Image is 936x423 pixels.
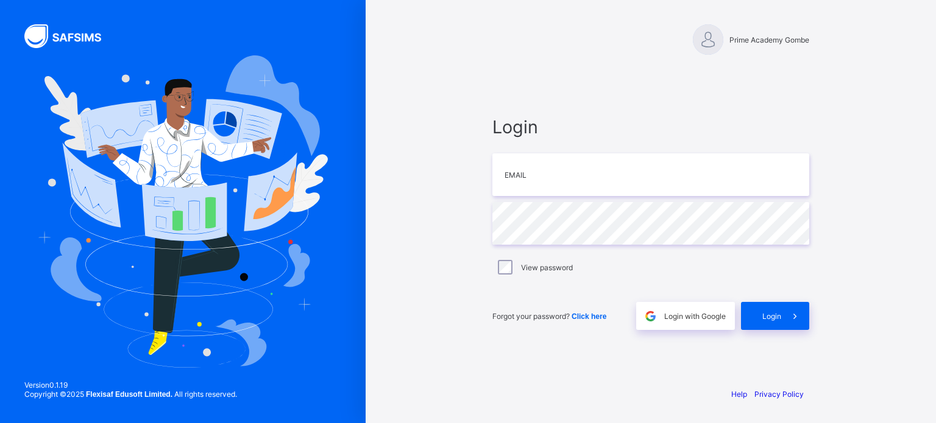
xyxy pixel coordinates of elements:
[24,380,237,390] span: Version 0.1.19
[572,312,606,321] a: Click here
[664,312,726,321] span: Login with Google
[24,24,116,48] img: SAFSIMS Logo
[762,312,781,321] span: Login
[521,263,573,272] label: View password
[754,390,804,399] a: Privacy Policy
[492,116,809,138] span: Login
[492,312,606,321] span: Forgot your password?
[729,35,809,44] span: Prime Academy Gombe
[24,390,237,399] span: Copyright © 2025 All rights reserved.
[86,390,172,399] strong: Flexisaf Edusoft Limited.
[572,312,606,321] span: Click here
[731,390,747,399] a: Help
[38,55,328,367] img: Hero Image
[643,309,658,323] img: google.396cfc9801f0270233282035f929180a.svg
